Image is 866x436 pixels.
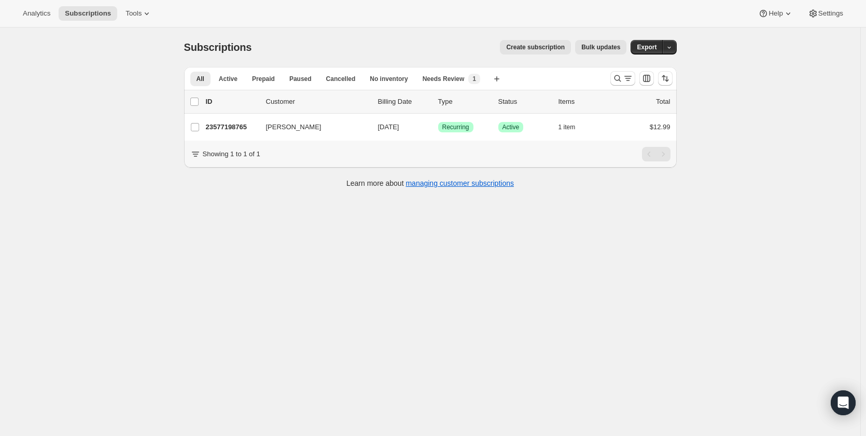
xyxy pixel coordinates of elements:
[326,75,356,83] span: Cancelled
[650,123,671,131] span: $12.99
[442,123,469,131] span: Recurring
[17,6,57,21] button: Analytics
[472,75,476,83] span: 1
[818,9,843,18] span: Settings
[266,97,370,107] p: Customer
[752,6,799,21] button: Help
[289,75,312,83] span: Paused
[631,40,663,55] button: Export
[206,97,671,107] div: IDCustomerBilling DateTypeStatusItemsTotal
[184,42,252,53] span: Subscriptions
[502,123,520,131] span: Active
[59,6,117,21] button: Subscriptions
[831,390,856,415] div: Open Intercom Messenger
[500,40,571,55] button: Create subscription
[197,75,204,83] span: All
[206,97,258,107] p: ID
[658,71,673,86] button: Sort the results
[206,120,671,134] div: 23577198765[PERSON_NAME][DATE]SuccessRecurringSuccessActive1 item$12.99
[119,6,158,21] button: Tools
[378,123,399,131] span: [DATE]
[252,75,275,83] span: Prepaid
[639,71,654,86] button: Customize table column order and visibility
[558,97,610,107] div: Items
[23,9,50,18] span: Analytics
[610,71,635,86] button: Search and filter results
[558,123,576,131] span: 1 item
[378,97,430,107] p: Billing Date
[406,179,514,187] a: managing customer subscriptions
[438,97,490,107] div: Type
[506,43,565,51] span: Create subscription
[260,119,364,135] button: [PERSON_NAME]
[488,72,505,86] button: Create new view
[370,75,408,83] span: No inventory
[575,40,626,55] button: Bulk updates
[219,75,238,83] span: Active
[656,97,670,107] p: Total
[581,43,620,51] span: Bulk updates
[65,9,111,18] span: Subscriptions
[206,122,258,132] p: 23577198765
[346,178,514,188] p: Learn more about
[266,122,322,132] span: [PERSON_NAME]
[769,9,783,18] span: Help
[642,147,671,161] nav: Pagination
[637,43,657,51] span: Export
[498,97,550,107] p: Status
[558,120,587,134] button: 1 item
[125,9,142,18] span: Tools
[203,149,260,159] p: Showing 1 to 1 of 1
[423,75,465,83] span: Needs Review
[802,6,849,21] button: Settings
